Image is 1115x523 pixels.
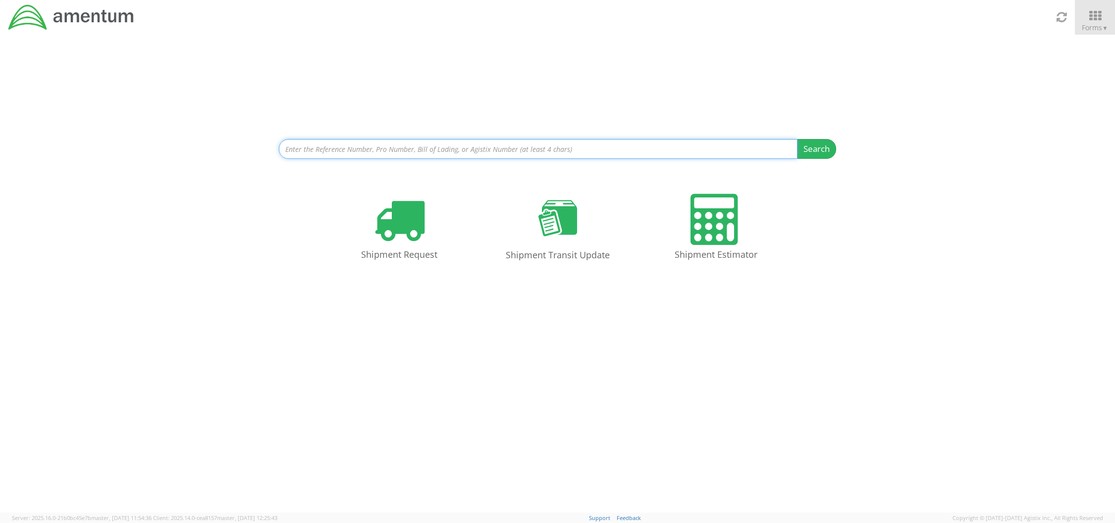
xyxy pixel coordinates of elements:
[617,514,641,522] a: Feedback
[1102,24,1108,32] span: ▼
[335,250,464,260] h4: Shipment Request
[153,514,277,522] span: Client: 2025.14.0-cea8157
[483,184,632,275] a: Shipment Transit Update
[7,3,135,31] img: dyn-intl-logo-049831509241104b2a82.png
[493,250,622,260] h4: Shipment Transit Update
[12,514,152,522] span: Server: 2025.16.0-21b0bc45e7b
[953,514,1103,522] span: Copyright © [DATE]-[DATE] Agistix Inc., All Rights Reserved
[642,184,791,275] a: Shipment Estimator
[217,514,277,522] span: master, [DATE] 12:25:43
[91,514,152,522] span: master, [DATE] 11:54:36
[279,139,798,159] input: Enter the Reference Number, Pro Number, Bill of Lading, or Agistix Number (at least 4 chars)
[797,139,836,159] button: Search
[1082,23,1108,32] span: Forms
[589,514,610,522] a: Support
[325,184,474,275] a: Shipment Request
[652,250,781,260] h4: Shipment Estimator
